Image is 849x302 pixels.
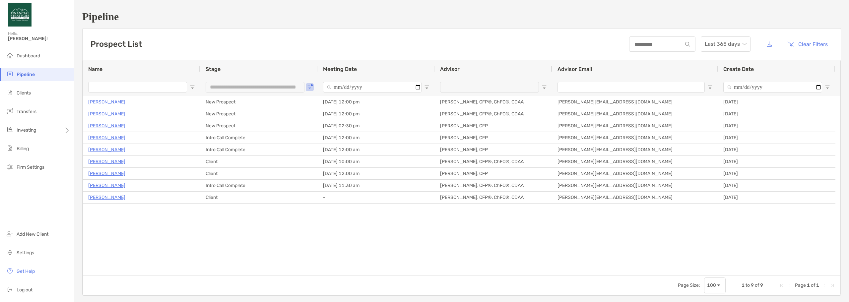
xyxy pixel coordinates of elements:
[707,85,713,90] button: Open Filter Menu
[718,96,835,108] div: [DATE]
[6,70,14,78] img: pipeline icon
[807,282,810,288] span: 1
[200,168,318,179] div: Client
[811,282,815,288] span: of
[435,132,552,144] div: [PERSON_NAME], CFP
[825,85,830,90] button: Open Filter Menu
[552,192,718,203] div: [PERSON_NAME][EMAIL_ADDRESS][DOMAIN_NAME]
[88,134,125,142] p: [PERSON_NAME]
[318,180,435,191] div: [DATE] 11:30 am
[88,98,125,106] a: [PERSON_NAME]
[200,108,318,120] div: New Prospect
[200,192,318,203] div: Client
[746,282,750,288] span: to
[200,144,318,155] div: Intro Call Complete
[206,66,221,72] span: Stage
[8,3,32,27] img: Zoe Logo
[718,156,835,167] div: [DATE]
[440,66,460,72] span: Advisor
[755,282,759,288] span: of
[6,163,14,171] img: firm-settings icon
[552,132,718,144] div: [PERSON_NAME][EMAIL_ADDRESS][DOMAIN_NAME]
[552,96,718,108] div: [PERSON_NAME][EMAIL_ADDRESS][DOMAIN_NAME]
[91,39,142,49] h3: Prospect List
[435,180,552,191] div: [PERSON_NAME], CFP®, ChFC®, CDAA
[822,283,827,288] div: Next Page
[718,192,835,203] div: [DATE]
[88,157,125,166] p: [PERSON_NAME]
[17,53,40,59] span: Dashboard
[190,85,195,90] button: Open Filter Menu
[552,120,718,132] div: [PERSON_NAME][EMAIL_ADDRESS][DOMAIN_NAME]
[557,82,705,92] input: Advisor Email Filter Input
[760,282,763,288] span: 9
[787,283,792,288] div: Previous Page
[718,108,835,120] div: [DATE]
[742,282,745,288] span: 1
[830,283,835,288] div: Last Page
[557,66,592,72] span: Advisor Email
[424,85,429,90] button: Open Filter Menu
[318,120,435,132] div: [DATE] 02:30 pm
[17,90,31,96] span: Clients
[718,132,835,144] div: [DATE]
[678,282,700,288] div: Page Size:
[323,82,422,92] input: Meeting Date Filter Input
[17,72,35,77] span: Pipeline
[88,110,125,118] a: [PERSON_NAME]
[88,66,102,72] span: Name
[435,192,552,203] div: [PERSON_NAME], CFP®, ChFC®, CDAA
[6,248,14,256] img: settings icon
[200,96,318,108] div: New Prospect
[435,120,552,132] div: [PERSON_NAME], CFP
[200,156,318,167] div: Client
[17,146,29,151] span: Billing
[6,144,14,152] img: billing icon
[751,282,754,288] span: 9
[6,89,14,96] img: clients icon
[318,144,435,155] div: [DATE] 12:00 am
[435,96,552,108] div: [PERSON_NAME], CFP®, ChFC®, CDAA
[779,283,784,288] div: First Page
[435,168,552,179] div: [PERSON_NAME], CFP
[718,168,835,179] div: [DATE]
[6,267,14,275] img: get-help icon
[718,180,835,191] div: [DATE]
[6,107,14,115] img: transfers icon
[705,37,747,51] span: Last 365 days
[200,132,318,144] div: Intro Call Complete
[17,109,36,114] span: Transfers
[17,287,33,293] span: Log out
[718,120,835,132] div: [DATE]
[318,132,435,144] div: [DATE] 12:00 am
[88,122,125,130] a: [PERSON_NAME]
[88,181,125,190] p: [PERSON_NAME]
[552,144,718,155] div: [PERSON_NAME][EMAIL_ADDRESS][DOMAIN_NAME]
[816,282,819,288] span: 1
[8,36,70,41] span: [PERSON_NAME]!
[6,126,14,134] img: investing icon
[704,277,726,293] div: Page Size
[323,66,357,72] span: Meeting Date
[318,156,435,167] div: [DATE] 10:00 am
[707,282,716,288] div: 100
[88,146,125,154] a: [PERSON_NAME]
[552,168,718,179] div: [PERSON_NAME][EMAIL_ADDRESS][DOMAIN_NAME]
[17,231,48,237] span: Add New Client
[200,120,318,132] div: New Prospect
[88,193,125,202] p: [PERSON_NAME]
[88,169,125,178] a: [PERSON_NAME]
[6,230,14,238] img: add_new_client icon
[718,144,835,155] div: [DATE]
[82,11,841,23] h1: Pipeline
[435,156,552,167] div: [PERSON_NAME], CFP®, ChFC®, CDAA
[318,108,435,120] div: [DATE] 12:00 pm
[795,282,806,288] span: Page
[307,85,312,90] button: Open Filter Menu
[685,42,690,47] img: input icon
[723,82,822,92] input: Create Date Filter Input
